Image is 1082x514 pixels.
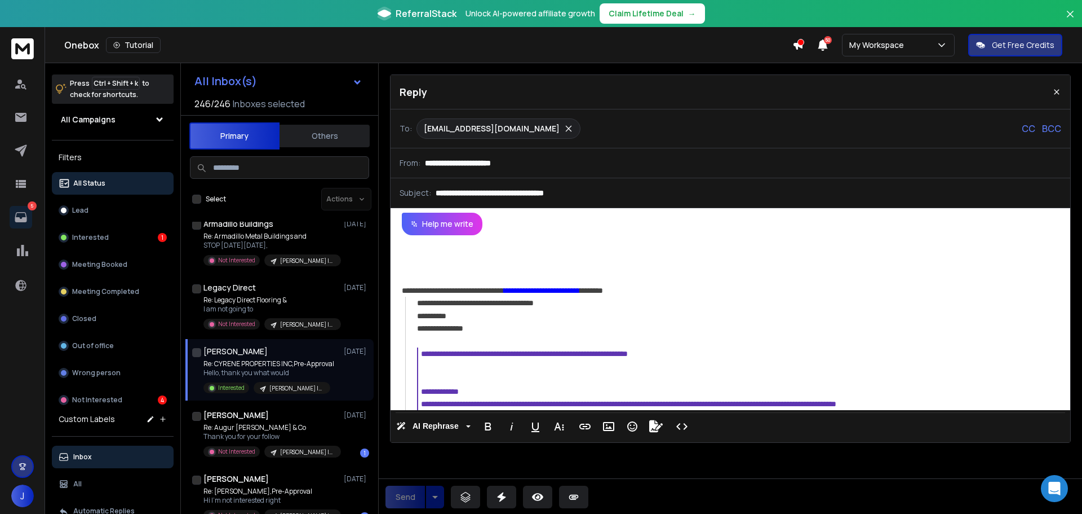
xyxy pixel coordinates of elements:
button: Out of office [52,335,174,357]
h3: Inboxes selected [233,97,305,111]
span: → [688,8,696,19]
button: All Status [52,172,174,195]
span: AI Rephrase [410,421,461,431]
button: Insert Link (Ctrl+K) [574,415,596,438]
button: More Text [548,415,570,438]
button: Primary [189,122,280,150]
h1: [PERSON_NAME] [203,473,269,485]
p: My Workspace [849,39,908,51]
button: Others [280,124,370,148]
button: Claim Lifetime Deal→ [600,3,705,24]
p: Hello, thank you what would [203,368,334,377]
button: All Inbox(s) [185,70,371,93]
h1: Armadillo Buildings [203,218,273,230]
button: Tutorial [106,37,161,53]
p: Re: [PERSON_NAME],Pre-Approval [203,487,339,496]
p: From: [400,157,420,169]
button: J [11,485,34,507]
p: 5 [28,201,37,210]
h1: [PERSON_NAME] [203,346,268,357]
p: Thank you for your follow [203,432,339,441]
h1: [PERSON_NAME] [203,410,269,421]
span: Ctrl + Shift + k [92,77,140,90]
button: Not Interested4 [52,389,174,411]
p: Reply [400,84,427,100]
button: Help me write [402,213,482,235]
span: 50 [824,36,832,44]
p: [PERSON_NAME] leads [280,257,334,265]
p: All [73,480,82,489]
div: 4 [158,396,167,405]
h3: Custom Labels [59,414,115,425]
h1: Legacy Direct [203,282,256,293]
p: Press to check for shortcuts. [70,78,149,100]
button: Meeting Completed [52,280,174,303]
div: 1 [360,449,369,458]
button: Interested1 [52,226,174,249]
button: Get Free Credits [968,34,1062,56]
p: [PERSON_NAME] leads [269,384,323,393]
p: STOP [DATE][DATE], [203,241,339,250]
p: Not Interested [218,256,255,265]
p: [DATE] [344,283,369,292]
p: Meeting Booked [72,260,127,269]
h1: All Campaigns [61,114,116,125]
span: ReferralStack [396,7,456,20]
button: Lead [52,199,174,222]
p: Wrong person [72,368,121,377]
p: Closed [72,314,96,323]
p: Meeting Completed [72,287,139,296]
button: Inbox [52,446,174,468]
h1: All Inbox(s) [194,76,257,87]
button: Signature [645,415,667,438]
p: All Status [73,179,105,188]
div: 1 [158,233,167,242]
p: BCC [1042,122,1061,135]
button: Closed [52,307,174,330]
p: Re: Legacy Direct Flooring & [203,296,339,305]
p: I am not going to [203,305,339,314]
div: Onebox [64,37,792,53]
button: Close banner [1063,7,1077,34]
p: Interested [72,233,109,242]
p: [DATE] [344,475,369,484]
p: Hi I'm not interested right [203,496,339,505]
p: Lead [72,206,88,215]
p: Not Interested [218,447,255,456]
button: Italic (Ctrl+I) [501,415,522,438]
button: Emoticons [622,415,643,438]
p: Unlock AI-powered affiliate growth [465,8,595,19]
p: Re: Armadillo Metal Buildings and [203,232,339,241]
label: Select [206,195,226,204]
p: [EMAIL_ADDRESS][DOMAIN_NAME] [424,123,560,134]
p: To: [400,123,412,134]
h3: Filters [52,150,174,165]
p: Re: CYRENE PROPERTIES INC,Pre-Approval [203,359,334,368]
p: [DATE] [344,411,369,420]
button: Code View [671,415,693,438]
p: Not Interested [72,396,122,405]
a: 5 [10,206,32,229]
p: Out of office [72,341,114,350]
p: Get Free Credits [992,39,1054,51]
p: Interested [218,384,245,392]
button: Insert Image (Ctrl+P) [598,415,619,438]
button: Underline (Ctrl+U) [525,415,546,438]
button: Wrong person [52,362,174,384]
p: [DATE] [344,219,369,229]
div: Open Intercom Messenger [1041,475,1068,502]
button: All Campaigns [52,108,174,131]
p: [PERSON_NAME] leads [280,320,334,329]
button: AI Rephrase [394,415,473,438]
p: Re: Augur [PERSON_NAME] & Co [203,423,339,432]
p: Inbox [73,453,92,462]
p: [DATE] [344,347,369,356]
button: Meeting Booked [52,253,174,276]
p: Subject: [400,187,431,199]
button: Bold (Ctrl+B) [477,415,499,438]
button: All [52,473,174,495]
p: Not Interested [218,320,255,328]
span: 246 / 246 [194,97,230,111]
